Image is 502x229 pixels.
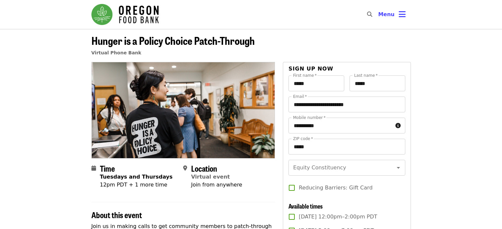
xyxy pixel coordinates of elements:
span: Available times [288,202,323,210]
input: Last name [350,75,405,91]
input: Mobile number [288,118,392,133]
input: ZIP code [288,139,405,155]
button: Toggle account menu [373,7,411,22]
a: Virtual event [191,174,230,180]
i: bars icon [399,10,406,19]
a: Virtual Phone Bank [91,50,142,55]
label: Last name [354,73,378,77]
span: Menu [378,11,395,17]
span: Reducing Barriers: Gift Card [299,184,372,192]
span: Join from anywhere [191,182,242,188]
i: calendar icon [91,165,96,171]
i: map-marker-alt icon [183,165,187,171]
div: 12pm PDT + 1 more time [100,181,173,189]
label: First name [293,73,317,77]
img: Oregon Food Bank - Home [91,4,159,25]
span: Sign up now [288,66,333,72]
label: ZIP code [293,137,313,141]
input: Search [376,7,382,22]
button: Open [394,163,403,172]
span: About this event [91,209,142,220]
span: [DATE] 12:00pm–2:00pm PDT [299,213,377,221]
i: search icon [367,11,372,17]
input: Email [288,97,405,112]
label: Email [293,95,307,99]
input: First name [288,75,344,91]
label: Mobile number [293,116,325,120]
i: circle-info icon [395,123,401,129]
strong: Tuesdays and Thursdays [100,174,173,180]
span: Location [191,162,217,174]
span: Hunger is a Policy Choice Patch-Through [91,33,255,48]
span: Time [100,162,115,174]
img: Hunger is a Policy Choice Patch-Through organized by Oregon Food Bank [92,62,275,158]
